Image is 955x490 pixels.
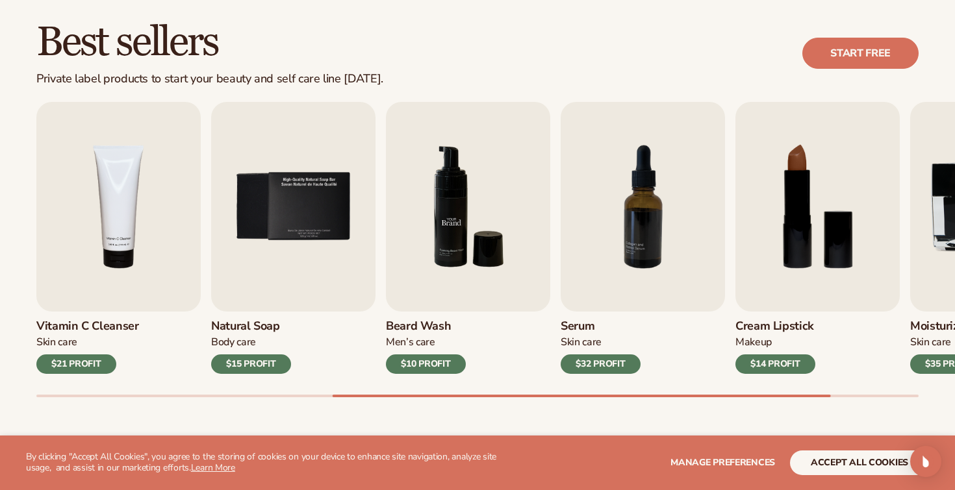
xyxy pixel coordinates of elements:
a: 4 / 9 [36,102,201,374]
a: 7 / 9 [561,102,725,374]
div: Skin Care [561,336,641,349]
a: 5 / 9 [211,102,376,374]
a: 8 / 9 [735,102,900,374]
img: Shopify Image 10 [386,102,550,312]
div: $21 PROFIT [36,354,116,374]
div: Body Care [211,336,291,349]
h3: Natural Soap [211,319,291,334]
div: Makeup [735,336,815,349]
div: $15 PROFIT [211,354,291,374]
div: Skin Care [36,336,139,349]
h3: Beard Wash [386,319,466,334]
a: Learn More [191,461,235,474]
span: Manage preferences [670,456,775,469]
h2: Best sellers [36,21,383,64]
p: By clicking "Accept All Cookies", you agree to the storing of cookies on your device to enhance s... [26,452,507,474]
button: Manage preferences [670,450,775,475]
a: Start free [802,38,919,69]
button: accept all cookies [790,450,929,475]
div: $10 PROFIT [386,354,466,374]
h3: Vitamin C Cleanser [36,319,139,334]
div: $32 PROFIT [561,354,641,374]
div: $14 PROFIT [735,354,815,374]
a: 6 / 9 [386,102,550,374]
h3: Cream Lipstick [735,319,815,334]
h3: Serum [561,319,641,334]
div: Men’s Care [386,336,466,349]
div: Open Intercom Messenger [910,446,941,477]
div: Private label products to start your beauty and self care line [DATE]. [36,72,383,86]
